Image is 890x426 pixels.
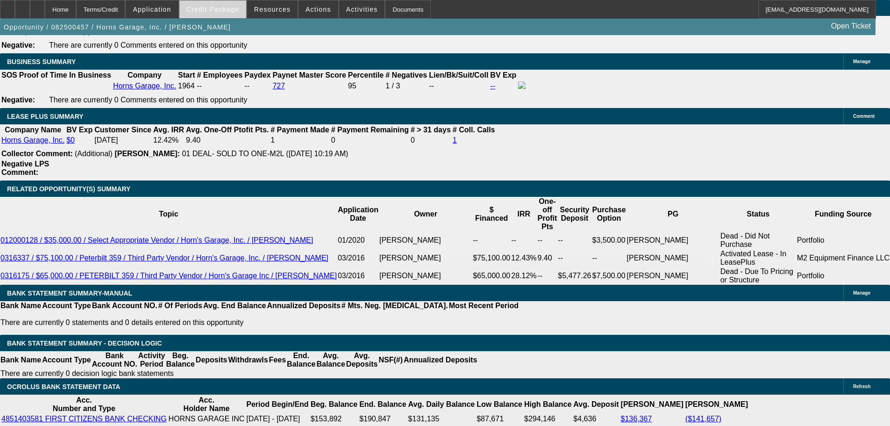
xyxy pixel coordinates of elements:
[0,254,328,262] a: 0316337 / $75,100.00 / Peterbilt 359 / Third Party Vendor / Horn's Garage, Inc. / [PERSON_NAME]
[403,351,477,369] th: Annualized Deposits
[346,6,378,13] span: Activities
[7,58,76,65] span: BUSINESS SUMMARY
[557,231,591,249] td: --
[853,59,870,64] span: Manage
[310,414,358,424] td: $153,892
[627,231,720,249] td: [PERSON_NAME]
[7,185,130,193] span: RELATED OPPORTUNITY(S) SUMMARY
[272,82,285,90] a: 727
[518,81,526,89] img: facebook-icon.png
[591,197,626,231] th: Purchase Option
[0,236,313,244] a: 012000128 / $35,000.00 / Select Appropriate Vendor / Horn's Garage, Inc. / [PERSON_NAME]
[378,351,403,369] th: NSF(#)
[853,384,870,389] span: Refresh
[627,197,720,231] th: PG
[271,126,329,134] b: # Payment Made
[1,96,35,104] b: Negative:
[537,197,558,231] th: One-off Profit Pts
[138,351,166,369] th: Activity Period
[537,249,558,267] td: 9.40
[339,0,385,18] button: Activities
[429,71,488,79] b: Lien/Bk/Suit/Coll
[797,267,890,285] td: Portfolio
[168,414,245,424] td: HORNS GARAGE INC
[197,82,202,90] span: --
[5,126,61,134] b: Company Name
[310,396,358,413] th: Beg. Balance
[153,136,185,145] td: 12.42%
[246,396,309,413] th: Period Begin/End
[178,71,195,79] b: Start
[42,301,92,310] th: Account Type
[511,231,537,249] td: --
[476,396,523,413] th: Low Balance
[411,126,451,134] b: # > 31 days
[1,415,167,423] a: 4851403581 FIRST CITIZENS BANK CHECKING
[476,414,523,424] td: $87,671
[472,267,511,285] td: $65,000.00
[178,81,195,91] td: 1964
[254,6,291,13] span: Resources
[42,351,92,369] th: Account Type
[66,136,75,144] a: $0
[158,301,203,310] th: # Of Periods
[627,249,720,267] td: [PERSON_NAME]
[524,396,572,413] th: High Balance
[94,126,151,134] b: Customer Since
[379,267,472,285] td: [PERSON_NAME]
[49,41,247,49] span: There are currently 0 Comments entered on this opportunity
[182,150,348,158] span: 01 DEAL- SOLD TO ONE-M2L ([DATE] 10:19 AM)
[346,351,378,369] th: Avg. Deposits
[511,267,537,285] td: 28.12%
[1,160,49,176] b: Negative LPS Comment:
[186,6,239,13] span: Credit Package
[428,81,489,91] td: --
[153,126,184,134] b: Avg. IRR
[306,6,331,13] span: Actions
[720,249,797,267] td: Activated Lease - In LeasePlus
[379,197,472,231] th: Owner
[94,136,152,145] td: [DATE]
[228,351,268,369] th: Withdrawls
[244,81,271,91] td: --
[720,197,797,231] th: Status
[511,249,537,267] td: 12.43%
[591,267,626,285] td: $7,500.00
[797,231,890,249] td: Portfolio
[337,197,379,231] th: Application Date
[286,351,316,369] th: End. Balance
[0,318,519,327] p: There are currently 0 statements and 0 details entered on this opportunity
[179,0,246,18] button: Credit Package
[331,126,409,134] b: # Payment Remaining
[316,351,345,369] th: Avg. Balance
[557,267,591,285] td: $5,477.26
[114,150,180,158] b: [PERSON_NAME]:
[1,396,167,413] th: Acc. Number and Type
[7,383,120,390] span: OCROLUS BANK STATEMENT DATA
[797,249,890,267] td: M2 Equipment Finance LLC
[537,267,558,285] td: --
[246,414,309,424] td: [DATE] - [DATE]
[1,41,35,49] b: Negative:
[266,301,341,310] th: Annualized Deposits
[379,231,472,249] td: [PERSON_NAME]
[591,231,626,249] td: $3,500.00
[453,136,457,144] a: 1
[385,71,427,79] b: # Negatives
[128,71,162,79] b: Company
[591,249,626,267] td: --
[557,197,591,231] th: Security Deposit
[348,82,384,90] div: 95
[66,126,93,134] b: BV Exp
[797,197,890,231] th: Funding Source
[197,71,243,79] b: # Employees
[270,136,329,145] td: 1
[113,82,176,90] a: Horns Garage, Inc.
[0,272,337,280] a: 0316175 / $65,000.00 / PETERBILT 359 / Third Party Vendor / Horn's Garage Inc / [PERSON_NAME]
[165,351,195,369] th: Beg. Balance
[472,231,511,249] td: --
[269,351,286,369] th: Fees
[524,414,572,424] td: $294,146
[720,267,797,285] td: Dead - Due To Pricing or Structure
[331,136,409,145] td: 0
